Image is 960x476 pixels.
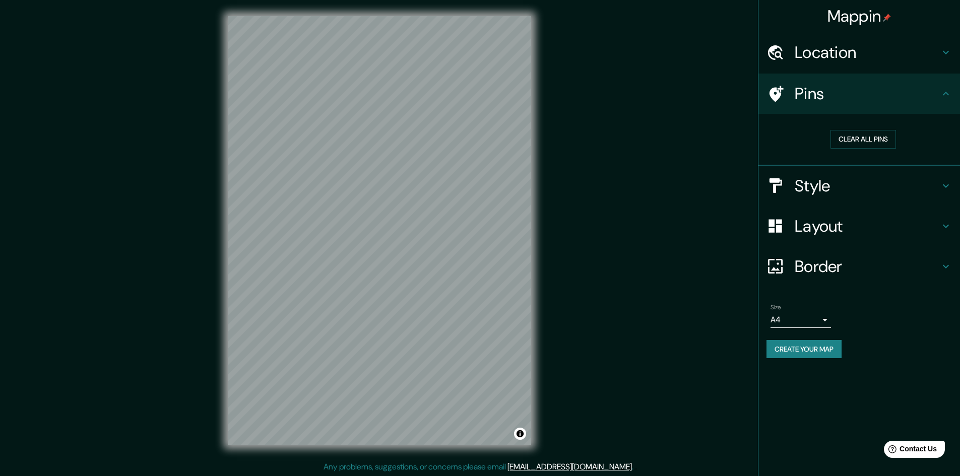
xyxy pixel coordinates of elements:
div: Location [758,32,960,73]
h4: Style [795,176,940,196]
h4: Border [795,256,940,277]
a: [EMAIL_ADDRESS][DOMAIN_NAME] [507,461,632,472]
button: Toggle attribution [514,428,526,440]
label: Size [771,303,781,311]
iframe: Help widget launcher [870,437,949,465]
div: A4 [771,312,831,328]
canvas: Map [228,16,531,445]
div: . [635,461,637,473]
img: pin-icon.png [883,14,891,22]
h4: Mappin [827,6,891,26]
div: Pins [758,74,960,114]
button: Clear all pins [830,130,896,149]
h4: Pins [795,84,940,104]
button: Create your map [766,340,842,359]
div: Style [758,166,960,206]
p: Any problems, suggestions, or concerns please email . [324,461,633,473]
div: Layout [758,206,960,246]
div: . [633,461,635,473]
h4: Layout [795,216,940,236]
h4: Location [795,42,940,62]
div: Border [758,246,960,287]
